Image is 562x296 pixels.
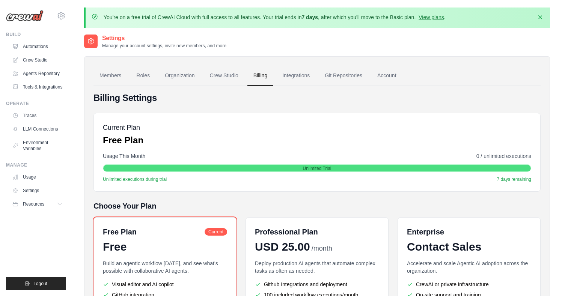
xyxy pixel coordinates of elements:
[103,134,143,146] p: Free Plan
[204,66,244,86] a: Crew Studio
[407,281,531,288] li: CrewAI or private infrastructure
[9,81,66,93] a: Tools & Integrations
[9,123,66,135] a: LLM Connections
[103,240,227,254] div: Free
[6,101,66,107] div: Operate
[6,10,44,21] img: Logo
[103,227,137,237] h6: Free Plan
[255,240,310,254] span: USD 25.00
[103,176,167,182] span: Unlimited executions during trial
[93,92,541,104] h4: Billing Settings
[130,66,156,86] a: Roles
[23,201,44,207] span: Resources
[255,281,379,288] li: Github Integrations and deployment
[407,227,531,237] h6: Enterprise
[93,201,541,211] h5: Choose Your Plan
[255,260,379,275] p: Deploy production AI agents that automate complex tasks as often as needed.
[407,260,531,275] p: Accelerate and scale Agentic AI adoption across the organization.
[312,243,332,254] span: /month
[33,281,47,287] span: Logout
[205,228,227,236] span: Current
[6,32,66,38] div: Build
[9,110,66,122] a: Traces
[9,41,66,53] a: Automations
[255,227,318,237] h6: Professional Plan
[159,66,200,86] a: Organization
[6,277,66,290] button: Logout
[476,152,531,160] span: 0 / unlimited executions
[93,66,127,86] a: Members
[9,171,66,183] a: Usage
[103,260,227,275] p: Build an agentic workflow [DATE], and see what's possible with collaborative AI agents.
[371,66,402,86] a: Account
[6,162,66,168] div: Manage
[497,176,531,182] span: 7 days remaining
[276,66,316,86] a: Integrations
[102,34,228,43] h2: Settings
[9,198,66,210] button: Resources
[9,68,66,80] a: Agents Repository
[103,152,145,160] span: Usage This Month
[103,122,143,133] h5: Current Plan
[419,14,444,20] a: View plans
[301,14,318,20] strong: 7 days
[303,165,331,171] span: Unlimited Trial
[247,66,273,86] a: Billing
[319,66,368,86] a: Git Repositories
[9,54,66,66] a: Crew Studio
[9,185,66,197] a: Settings
[102,43,228,49] p: Manage your account settings, invite new members, and more.
[103,281,227,288] li: Visual editor and AI copilot
[9,137,66,155] a: Environment Variables
[407,240,531,254] div: Contact Sales
[104,14,446,21] p: You're on a free trial of CrewAI Cloud with full access to all features. Your trial ends in , aft...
